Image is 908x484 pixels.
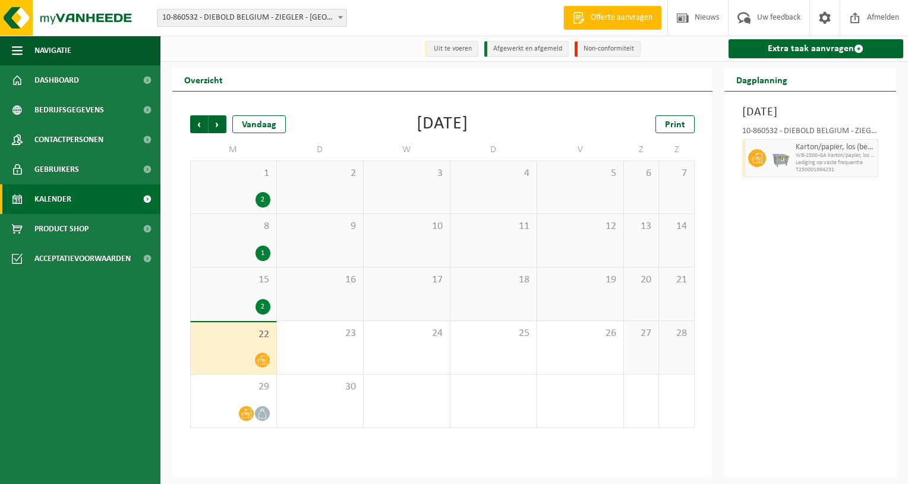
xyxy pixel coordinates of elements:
[665,220,688,233] span: 14
[796,143,875,152] span: Karton/papier, los (bedrijven)
[190,115,208,133] span: Vorige
[655,115,695,133] a: Print
[172,68,235,91] h2: Overzicht
[729,39,904,58] a: Extra taak aanvragen
[34,214,89,244] span: Product Shop
[624,139,659,161] td: Z
[197,381,270,394] span: 29
[575,41,641,57] li: Non-conformiteit
[34,65,79,95] span: Dashboard
[543,167,617,180] span: 5
[456,274,531,287] span: 18
[157,9,347,27] span: 10-860532 - DIEBOLD BELGIUM - ZIEGLER - AALST
[34,244,131,274] span: Acceptatievoorwaarden
[34,95,104,125] span: Bedrijfsgegevens
[197,274,270,287] span: 15
[256,299,270,315] div: 2
[772,149,790,167] img: WB-2500-GAL-GY-01
[630,274,652,287] span: 20
[588,12,655,24] span: Offerte aanvragen
[283,274,357,287] span: 16
[425,41,478,57] li: Uit te voeren
[665,327,688,340] span: 28
[659,139,694,161] td: Z
[742,127,879,139] div: 10-860532 - DIEBOLD BELGIUM - ZIEGLER - [GEOGRAPHIC_DATA]
[370,167,444,180] span: 3
[484,41,569,57] li: Afgewerkt en afgemeld
[370,274,444,287] span: 17
[796,152,875,159] span: WB-2500-GA karton/papier, los (bedrijven)
[796,166,875,174] span: T250001994231
[283,327,357,340] span: 23
[190,139,277,161] td: M
[370,220,444,233] span: 10
[665,167,688,180] span: 7
[456,327,531,340] span: 25
[197,220,270,233] span: 8
[6,458,198,484] iframe: chat widget
[543,220,617,233] span: 12
[256,192,270,208] div: 2
[796,159,875,166] span: Lediging op vaste frequentie
[283,167,357,180] span: 2
[283,220,357,233] span: 9
[157,10,346,26] span: 10-860532 - DIEBOLD BELGIUM - ZIEGLER - AALST
[256,246,270,261] div: 1
[34,125,103,155] span: Contactpersonen
[197,167,270,180] span: 1
[197,328,270,341] span: 22
[630,220,652,233] span: 13
[630,167,652,180] span: 6
[742,103,879,121] h3: [DATE]
[665,120,685,130] span: Print
[456,167,531,180] span: 4
[232,115,286,133] div: Vandaag
[630,327,652,340] span: 27
[34,36,71,65] span: Navigatie
[537,139,624,161] td: V
[724,68,799,91] h2: Dagplanning
[456,220,531,233] span: 11
[543,274,617,287] span: 19
[364,139,450,161] td: W
[543,327,617,340] span: 26
[417,115,468,133] div: [DATE]
[563,6,661,30] a: Offerte aanvragen
[34,184,71,214] span: Kalender
[34,155,79,184] span: Gebruikers
[283,381,357,394] span: 30
[665,274,688,287] span: 21
[370,327,444,340] span: 24
[277,139,364,161] td: D
[209,115,226,133] span: Volgende
[450,139,537,161] td: D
